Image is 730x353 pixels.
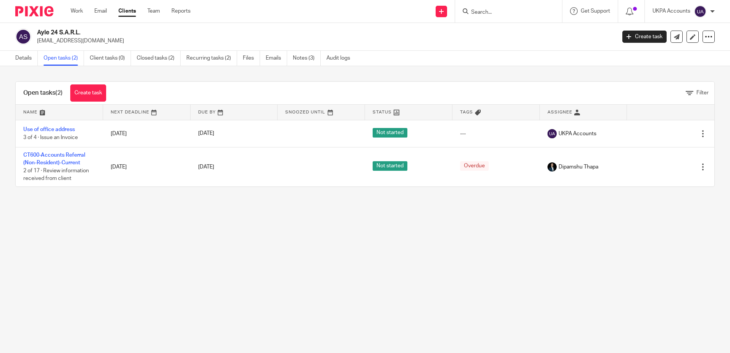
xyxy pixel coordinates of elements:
[559,130,596,138] span: UKPA Accounts
[90,51,131,66] a: Client tasks (0)
[23,127,75,132] a: Use of office address
[37,37,611,45] p: [EMAIL_ADDRESS][DOMAIN_NAME]
[137,51,181,66] a: Closed tasks (2)
[198,131,214,136] span: [DATE]
[373,128,407,138] span: Not started
[103,147,191,186] td: [DATE]
[70,84,106,102] a: Create task
[460,110,473,114] span: Tags
[470,9,539,16] input: Search
[23,152,85,165] a: CT600-Accounts Referral (Non-Resident)-Current
[37,29,496,37] h2: Ayle 24 S.A.R.L.
[652,7,690,15] p: UKPA Accounts
[94,7,107,15] a: Email
[285,110,325,114] span: Snoozed Until
[696,90,709,96] span: Filter
[266,51,287,66] a: Emails
[547,162,557,172] img: Image.jfif
[694,5,706,18] img: svg%3E
[147,7,160,15] a: Team
[71,7,83,15] a: Work
[373,161,407,171] span: Not started
[23,135,78,140] span: 3 of 4 · Issue an Invoice
[198,164,214,170] span: [DATE]
[326,51,356,66] a: Audit logs
[243,51,260,66] a: Files
[186,51,237,66] a: Recurring tasks (2)
[15,6,53,16] img: Pixie
[55,90,63,96] span: (2)
[460,161,489,171] span: Overdue
[23,89,63,97] h1: Open tasks
[622,31,667,43] a: Create task
[23,168,89,181] span: 2 of 17 · Review information received from client
[15,29,31,45] img: svg%3E
[44,51,84,66] a: Open tasks (2)
[118,7,136,15] a: Clients
[103,120,191,147] td: [DATE]
[293,51,321,66] a: Notes (3)
[171,7,191,15] a: Reports
[581,8,610,14] span: Get Support
[460,130,532,138] div: ---
[15,51,38,66] a: Details
[373,110,392,114] span: Status
[559,163,598,171] span: Dipamshu Thapa
[547,129,557,138] img: svg%3E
